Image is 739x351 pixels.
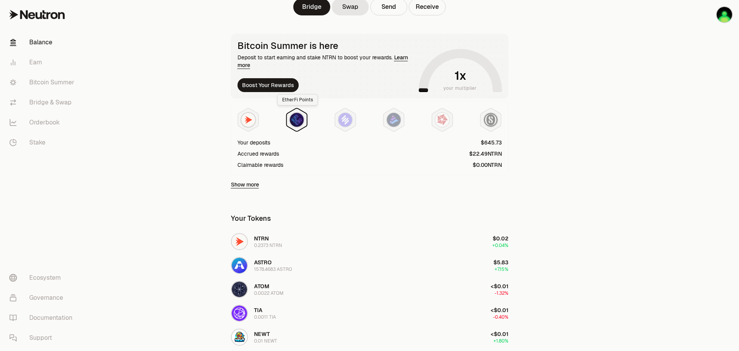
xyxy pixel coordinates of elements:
[484,113,498,127] img: Structured Points
[226,302,513,325] button: TIA LogoTIA0.0011 TIA<$0.01-0.40%
[495,290,508,296] span: -1.32%
[493,235,508,242] span: $0.02
[495,266,508,272] span: +7.15%
[3,328,83,348] a: Support
[226,254,513,277] button: ASTRO LogoASTRO1578.4683 ASTRO$5.83+7.15%
[226,326,513,349] button: NEWT LogoNEWT0.01 NEWT<$0.01+1.80%
[493,314,508,320] span: -0.40%
[232,258,247,273] img: ASTRO Logo
[254,314,276,320] div: 0.0011 TIA
[232,306,247,321] img: TIA Logo
[3,52,83,72] a: Earn
[237,139,270,146] div: Your deposits
[491,331,508,338] span: <$0.01
[3,268,83,288] a: Ecosystem
[254,331,270,338] span: NEWT
[254,266,292,272] div: 1578.4683 ASTRO
[237,40,416,51] div: Bitcoin Summer is here
[226,230,513,253] button: NTRN LogoNTRN0.2373 NTRN$0.02+0.04%
[3,288,83,308] a: Governance
[231,213,271,224] div: Your Tokens
[3,133,83,153] a: Stake
[3,72,83,92] a: Bitcoin Summer
[491,283,508,290] span: <$0.01
[443,84,477,92] span: your multiplier
[226,278,513,301] button: ATOM LogoATOM0.0022 ATOM<$0.01-1.32%
[435,113,449,127] img: Mars Fragments
[237,78,299,92] button: Boost Your Rewards
[232,234,247,249] img: NTRN Logo
[3,308,83,328] a: Documentation
[254,283,269,290] span: ATOM
[3,113,83,133] a: Orderbook
[254,242,282,249] div: 0.2373 NTRN
[254,235,269,242] span: NTRN
[237,54,416,69] div: Deposit to start earning and stake NTRN to boost your rewards.
[387,113,401,127] img: Bedrock Diamonds
[491,307,508,314] span: <$0.01
[717,7,732,22] img: flarnrules
[277,94,318,106] div: EtherFi Points
[493,259,508,266] span: $5.83
[290,113,304,127] img: EtherFi Points
[254,259,272,266] span: ASTRO
[254,290,284,296] div: 0.0022 ATOM
[237,150,279,158] div: Accrued rewards
[237,161,283,169] div: Claimable rewards
[231,181,259,188] a: Show more
[232,329,247,345] img: NEWT Logo
[254,338,277,344] div: 0.01 NEWT
[338,113,352,127] img: Solv Points
[493,338,508,344] span: +1.80%
[241,113,255,127] img: NTRN
[492,242,508,249] span: +0.04%
[254,307,262,314] span: TIA
[3,32,83,52] a: Balance
[3,92,83,113] a: Bridge & Swap
[232,282,247,297] img: ATOM Logo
